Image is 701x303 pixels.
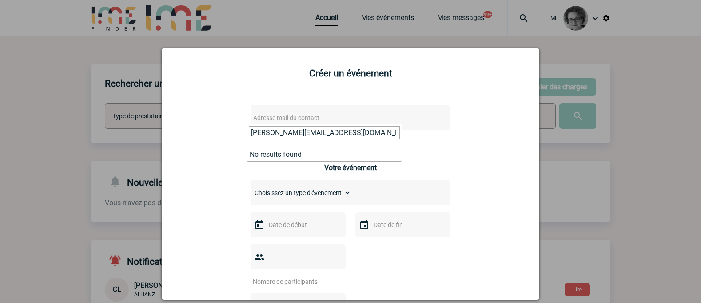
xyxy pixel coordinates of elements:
input: Date de fin [371,219,433,231]
h2: Créer un événement [173,68,528,79]
input: Date de début [267,219,328,231]
span: Adresse mail du contact [253,114,319,121]
input: Nombre de participants [251,276,334,287]
h3: Votre événement [324,163,377,172]
li: No results found [247,148,402,161]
